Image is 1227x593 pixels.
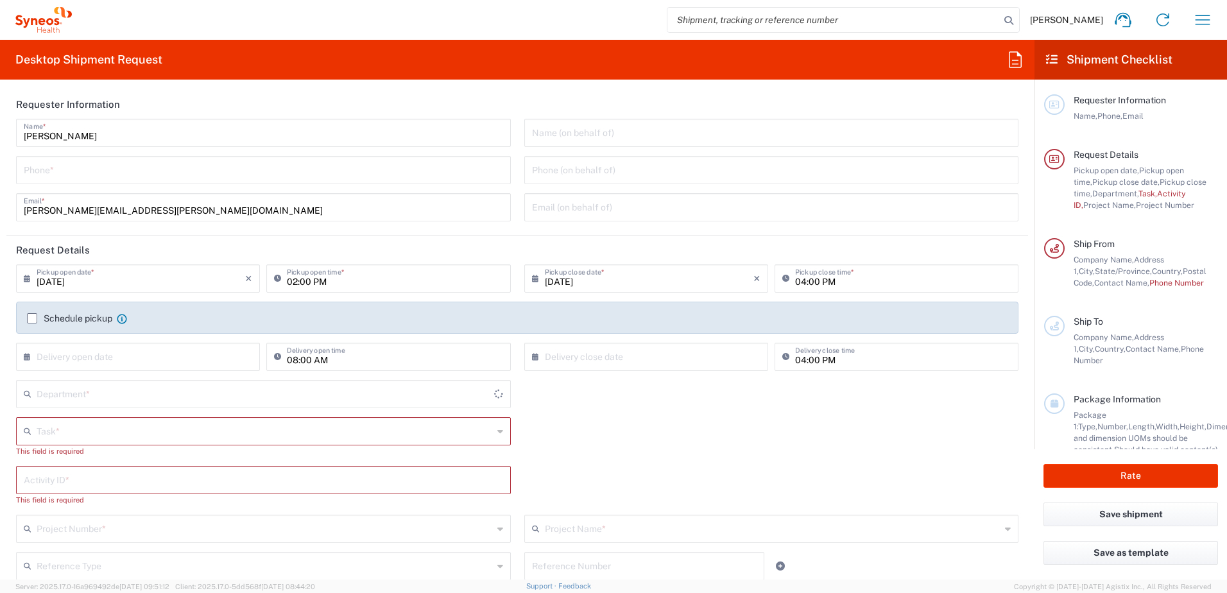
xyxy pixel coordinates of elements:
span: Package Information [1074,394,1161,404]
a: Feedback [558,582,591,590]
div: This field is required [16,494,511,506]
button: Rate [1043,464,1218,488]
span: Should have valid content(s) [1114,445,1218,454]
button: Save as template [1043,541,1218,565]
span: Contact Name, [1126,344,1181,354]
span: Height, [1180,422,1206,431]
span: [DATE] 08:44:20 [261,583,315,590]
span: [DATE] 09:51:12 [119,583,169,590]
span: Type, [1078,422,1097,431]
span: Ship From [1074,239,1115,249]
span: Request Details [1074,150,1138,160]
span: Task, [1138,189,1157,198]
span: Requester Information [1074,95,1166,105]
span: Pickup close date, [1092,177,1160,187]
span: Server: 2025.17.0-16a969492de [15,583,169,590]
span: Phone, [1097,111,1122,121]
h2: Request Details [16,244,90,257]
span: City, [1079,266,1095,276]
span: State/Province, [1095,266,1152,276]
span: Project Number [1136,200,1194,210]
span: Department, [1092,189,1138,198]
span: Client: 2025.17.0-5dd568f [175,583,315,590]
h2: Shipment Checklist [1046,52,1172,67]
span: [PERSON_NAME] [1030,14,1103,26]
span: Number, [1097,422,1128,431]
i: × [245,268,252,289]
span: Email [1122,111,1144,121]
span: City, [1079,344,1095,354]
span: Pickup open date, [1074,166,1139,175]
button: Save shipment [1043,503,1218,526]
a: Add Reference [771,557,789,575]
div: This field is required [16,445,511,457]
h2: Desktop Shipment Request [15,52,162,67]
span: Country, [1152,266,1183,276]
span: Country, [1095,344,1126,354]
span: Copyright © [DATE]-[DATE] Agistix Inc., All Rights Reserved [1014,581,1212,592]
span: Width, [1156,422,1180,431]
span: Package 1: [1074,410,1106,431]
i: × [753,268,760,289]
h2: Requester Information [16,98,120,111]
span: Company Name, [1074,255,1134,264]
span: Name, [1074,111,1097,121]
span: Phone Number [1149,278,1204,288]
label: Schedule pickup [27,313,112,323]
span: Project Name, [1083,200,1136,210]
a: Support [526,582,558,590]
span: Contact Name, [1094,278,1149,288]
span: Company Name, [1074,332,1134,342]
input: Shipment, tracking or reference number [667,8,1000,32]
span: Ship To [1074,316,1103,327]
span: Length, [1128,422,1156,431]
